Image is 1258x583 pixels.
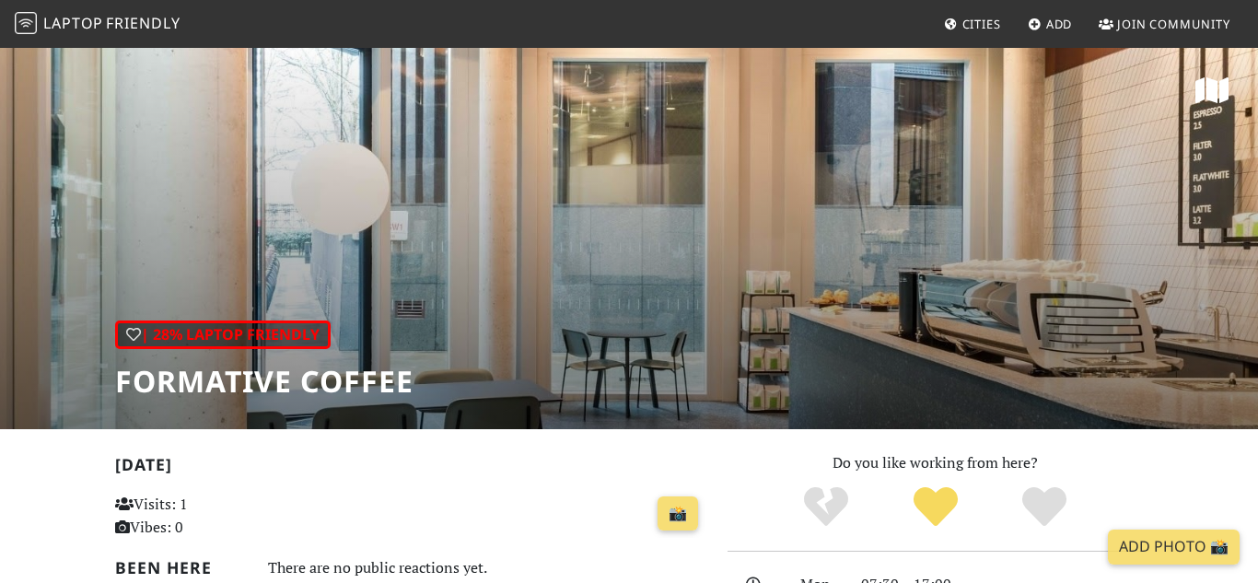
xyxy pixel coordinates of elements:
span: Cities [962,16,1001,32]
div: Yes [880,484,990,531]
a: 📸 [658,496,698,531]
span: Friendly [106,13,180,33]
div: No [771,484,880,531]
a: Join Community [1091,7,1238,41]
div: Definitely! [990,484,1100,531]
a: Cities [937,7,1008,41]
a: LaptopFriendly LaptopFriendly [15,8,181,41]
span: Laptop [43,13,103,33]
h1: Formative Coffee [115,364,414,399]
a: Add [1020,7,1080,41]
p: Visits: 1 Vibes: 0 [115,493,297,540]
p: Do you like working from here? [728,451,1143,475]
img: LaptopFriendly [15,12,37,34]
span: Join Community [1117,16,1230,32]
div: | 28% Laptop Friendly [115,321,331,350]
span: Add [1046,16,1073,32]
a: Add Photo 📸 [1108,530,1240,565]
div: There are no public reactions yet. [268,554,705,581]
h2: Been here [115,558,246,577]
h2: [DATE] [115,455,705,482]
